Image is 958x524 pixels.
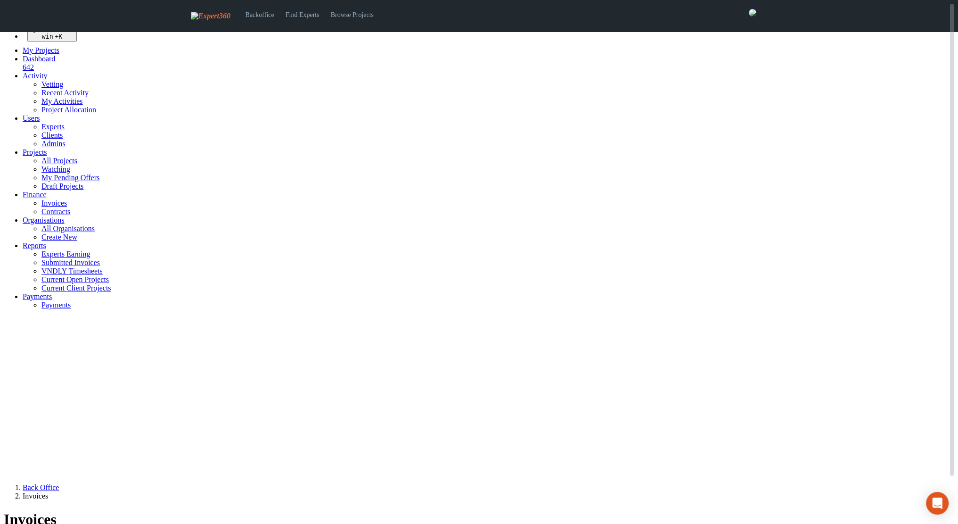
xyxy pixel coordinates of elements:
[41,157,77,165] a: All Projects
[27,25,77,42] button: Quick search... win +K
[31,33,73,40] div: +
[41,208,70,216] a: Contracts
[41,80,63,88] a: Vetting
[41,284,111,292] a: Current Client Projects
[23,492,954,500] li: Invoices
[41,250,90,258] a: Experts Earning
[23,191,47,199] a: Finance
[58,33,62,40] kbd: K
[191,12,230,20] img: Expert360
[23,72,47,80] a: Activity
[23,63,34,71] span: 642
[41,301,71,309] a: Payments
[23,114,40,122] a: Users
[41,258,100,266] a: Submitted Invoices
[41,123,65,131] a: Experts
[42,33,53,40] kbd: win
[23,216,65,224] a: Organisations
[41,233,77,241] a: Create New
[23,148,47,156] a: Projects
[41,199,67,207] a: Invoices
[41,140,66,148] a: Admins
[23,55,954,72] a: Dashboard 642
[41,275,109,283] a: Current Open Projects
[23,46,59,54] a: My Projects
[41,267,103,275] a: VNDLY Timesheets
[41,106,96,114] a: Project Allocation
[23,292,52,300] a: Payments
[926,492,949,515] div: Open Intercom Messenger
[23,241,46,250] a: Reports
[41,89,89,97] a: Recent Activity
[23,483,59,491] a: Back Office
[749,9,756,17] img: 935ce8ac-f316-4114-b08e-38e80b8d5922-normal.jpeg
[41,174,99,182] a: My Pending Offers
[41,225,95,233] a: All Organisations
[41,97,83,105] a: My Activities
[23,55,55,63] span: Dashboard
[41,131,63,139] a: Clients
[41,165,70,173] a: Watching
[41,182,83,190] a: Draft Projects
